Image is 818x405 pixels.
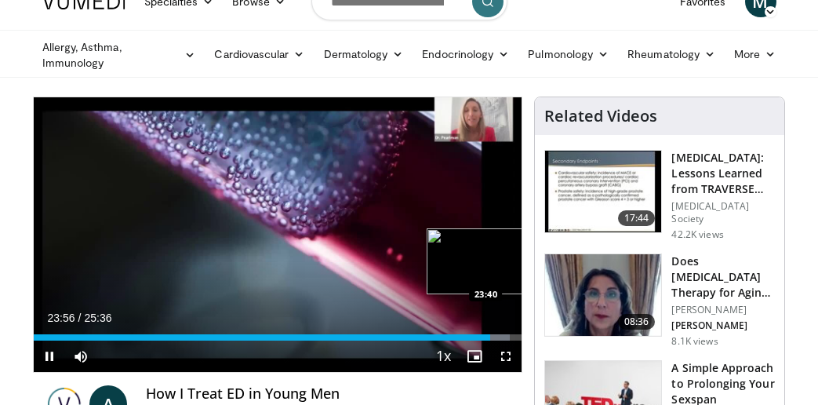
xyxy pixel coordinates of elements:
a: 17:44 [MEDICAL_DATA]: Lessons Learned from TRAVERSE 2024 [MEDICAL_DATA] Society 42.2K views [544,150,775,241]
span: 17:44 [618,210,656,226]
p: 42.2K views [671,228,723,241]
a: Allergy, Asthma, Immunology [33,39,205,71]
a: Dermatology [314,38,413,70]
h4: How I Treat ED in Young Men [146,385,511,403]
h3: Does [MEDICAL_DATA] Therapy for Aging Men Really Work? Review of 43 St… [671,254,775,301]
p: [PERSON_NAME] [671,319,775,332]
button: Playback Rate [427,341,459,372]
div: Progress Bar [34,334,522,341]
p: [MEDICAL_DATA] Society [671,200,775,225]
a: Pulmonology [518,38,618,70]
img: 1317c62a-2f0d-4360-bee0-b1bff80fed3c.150x105_q85_crop-smart_upscale.jpg [545,151,661,232]
a: More [725,38,785,70]
span: 08:36 [618,314,656,330]
span: 23:56 [48,312,75,324]
h4: Related Videos [544,107,657,126]
span: / [78,312,82,324]
button: Mute [65,341,96,372]
video-js: Video Player [34,97,522,372]
p: 8.1K views [671,335,718,348]
span: 25:36 [84,312,111,324]
button: Pause [34,341,65,372]
button: Fullscreen [490,341,522,372]
a: 08:36 Does [MEDICAL_DATA] Therapy for Aging Men Really Work? Review of 43 St… [PERSON_NAME] [PERS... [544,254,775,348]
a: Cardiovascular [205,38,314,70]
img: 4d4bce34-7cbb-4531-8d0c-5308a71d9d6c.150x105_q85_crop-smart_upscale.jpg [545,254,661,336]
a: Endocrinology [413,38,518,70]
h3: [MEDICAL_DATA]: Lessons Learned from TRAVERSE 2024 [671,150,775,197]
p: [PERSON_NAME] [671,304,775,316]
a: Rheumatology [618,38,725,70]
img: image.jpeg [427,228,544,294]
button: Enable picture-in-picture mode [459,341,490,372]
